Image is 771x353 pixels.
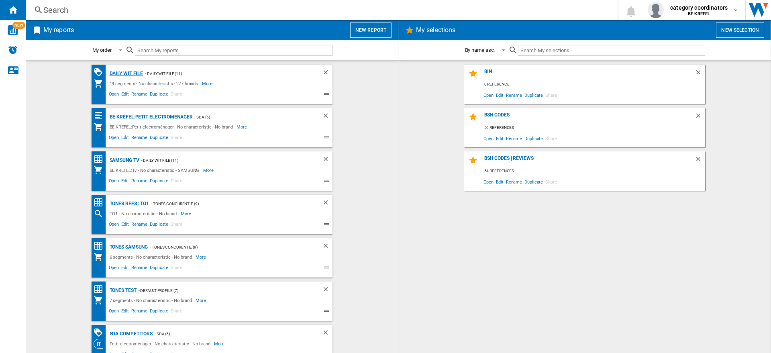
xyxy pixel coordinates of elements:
input: Search My selections [518,45,705,56]
div: Delete [322,329,332,339]
div: Category View [94,339,108,349]
span: More [237,122,248,132]
span: Open [108,307,120,317]
span: Open [482,90,495,100]
span: Open [108,220,120,230]
span: More [196,296,207,305]
div: BE KREFEL:Petit electroménager - No characteristic - No brand [108,122,237,132]
span: More [214,339,226,349]
span: Duplicate [149,307,169,317]
div: Price Matrix [94,284,108,294]
span: Edit [495,133,505,144]
span: Rename [130,220,149,230]
div: By name asc. [465,47,495,53]
div: Search [43,4,597,16]
span: More [181,209,192,218]
b: BE KREFEL [688,11,710,16]
span: Duplicate [149,264,169,273]
div: Daily WIT file [108,69,143,79]
span: Edit [120,90,130,100]
span: Open [482,176,495,187]
div: Quartiles grid [94,111,108,121]
div: Delete [695,69,705,80]
span: Duplicate [149,90,169,100]
span: Edit [495,90,505,100]
img: alerts-logo.svg [8,45,18,55]
span: Edit [120,177,130,187]
div: Delete [695,112,705,123]
div: Tones test [108,286,137,296]
div: Price Matrix [94,154,108,164]
div: PROMOTIONS Matrix [94,67,108,78]
input: Search My reports [135,45,332,56]
h2: My reports [42,22,75,38]
div: Tones Samsung [108,242,148,252]
div: 56 references [482,123,705,133]
div: - Tones concurentie (9) [149,199,306,209]
div: BIN [482,69,695,80]
div: - SDA (5) [153,329,306,339]
span: Rename [505,176,523,187]
span: Share [169,134,184,143]
span: Duplicate [149,134,169,143]
span: Open [108,134,120,143]
div: Delete [322,112,332,122]
div: BE KREFEL:Petit electromenager [108,112,193,122]
span: Rename [505,133,523,144]
span: Share [169,220,184,230]
span: Duplicate [149,177,169,187]
button: New selection [716,22,764,38]
img: profile.jpg [648,2,664,18]
span: More [202,79,214,88]
div: - SDA (5) [193,112,306,122]
div: BE KREFEL:Tv - No characteristic - SAMSUNG [108,165,204,175]
span: Rename [130,90,149,100]
button: New report [350,22,392,38]
div: - Default profile (7) [137,286,306,296]
div: Delete [322,69,332,79]
div: Price Matrix [94,198,108,208]
div: Delete [322,155,332,165]
span: Duplicate [523,133,544,144]
div: Search [94,209,108,218]
div: My order [92,47,112,53]
span: Open [108,90,120,100]
span: Duplicate [523,176,544,187]
div: - Daily WIT File (11) [139,155,306,165]
span: Share [169,177,184,187]
span: Edit [120,220,130,230]
div: My Assortment [94,296,108,305]
div: BSH codes | Reviews [482,155,695,166]
h2: My selections [414,22,457,38]
span: Share [544,133,558,144]
div: PROMOTIONS Matrix [94,328,108,338]
div: 6 segments - No characteristic - No brand [108,252,196,262]
span: Rename [505,90,523,100]
div: SDA competitors [108,329,153,339]
div: 19 segments - No characteristic - 277 brands [108,79,202,88]
span: Duplicate [523,90,544,100]
div: Delete [322,242,332,252]
span: Edit [120,264,130,273]
div: 0 reference [482,80,705,90]
div: 7 segments - No characteristic - No brand [108,296,196,305]
span: Rename [130,307,149,317]
div: Price Matrix [94,241,108,251]
div: Petit electroménager - No characteristic - No brand [108,339,214,349]
span: category coordinators [670,4,728,12]
div: BSH Codes [482,112,695,123]
span: Share [169,307,184,317]
div: TO1 - No characteristic - No brand [108,209,181,218]
div: My Assortment [94,252,108,262]
span: Rename [130,264,149,273]
span: Share [169,264,184,273]
div: - Daily WIT File (11) [143,69,306,79]
span: Rename [130,177,149,187]
div: My Assortment [94,79,108,88]
span: Share [544,176,558,187]
img: wise-card.svg [8,25,18,35]
div: Delete [322,199,332,209]
span: Share [544,90,558,100]
span: Share [169,90,184,100]
span: Edit [495,176,505,187]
